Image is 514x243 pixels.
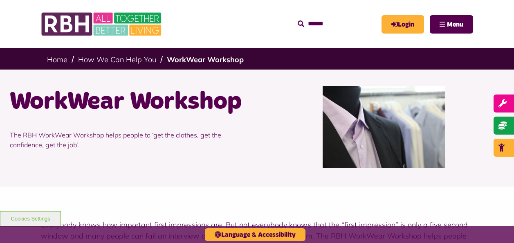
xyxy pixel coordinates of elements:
iframe: Netcall Web Assistant for live chat [477,206,514,243]
a: Home [47,55,67,64]
a: MyRBH [382,15,424,34]
a: How We Can Help You [78,55,156,64]
h1: WorkWear Workshop [10,86,251,118]
button: Navigation [430,15,473,34]
button: Language & Accessibility [205,228,305,241]
a: WorkWear Workshop [167,55,244,64]
img: RBH [41,8,164,40]
span: Menu [447,21,463,28]
p: The RBH WorkWear Workshop helps people to ‘get the clothes, get the confidence, get the job’. [10,118,251,162]
img: Workwear Shop 1 [323,86,445,168]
